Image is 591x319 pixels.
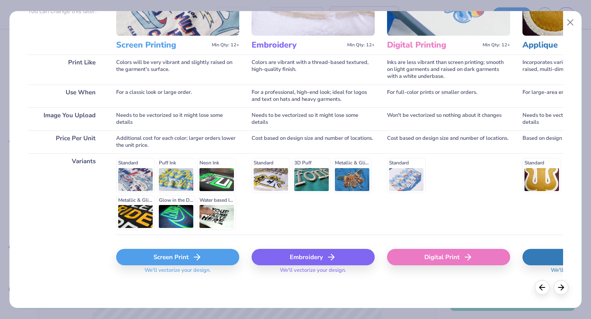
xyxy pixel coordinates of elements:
[387,249,510,265] div: Digital Print
[28,153,104,235] div: Variants
[116,107,239,130] div: Needs to be vectorized so it might lose some details
[252,40,344,50] h3: Embroidery
[28,130,104,153] div: Price Per Unit
[116,130,239,153] div: Additional cost for each color; larger orders lower the unit price.
[252,107,375,130] div: Needs to be vectorized so it might lose some details
[252,55,375,84] div: Colors are vibrant with a thread-based textured, high-quality finish.
[277,267,349,279] span: We'll vectorize your design.
[252,249,375,265] div: Embroidery
[563,15,578,30] button: Close
[252,84,375,107] div: For a professional, high-end look; ideal for logos and text on hats and heavy garments.
[28,84,104,107] div: Use When
[28,107,104,130] div: Image You Upload
[212,42,239,48] span: Min Qty: 12+
[116,40,208,50] h3: Screen Printing
[387,84,510,107] div: For full-color prints or smaller orders.
[387,55,510,84] div: Inks are less vibrant than screen printing; smooth on light garments and raised on dark garments ...
[28,8,104,15] p: You can change this later.
[116,84,239,107] div: For a classic look or large order.
[28,55,104,84] div: Print Like
[116,55,239,84] div: Colors will be very vibrant and slightly raised on the garment's surface.
[116,249,239,265] div: Screen Print
[347,42,375,48] span: Min Qty: 12+
[387,40,479,50] h3: Digital Printing
[252,130,375,153] div: Cost based on design size and number of locations.
[387,107,510,130] div: Won't be vectorized so nothing about it changes
[483,42,510,48] span: Min Qty: 12+
[387,130,510,153] div: Cost based on design size and number of locations.
[141,267,214,279] span: We'll vectorize your design.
